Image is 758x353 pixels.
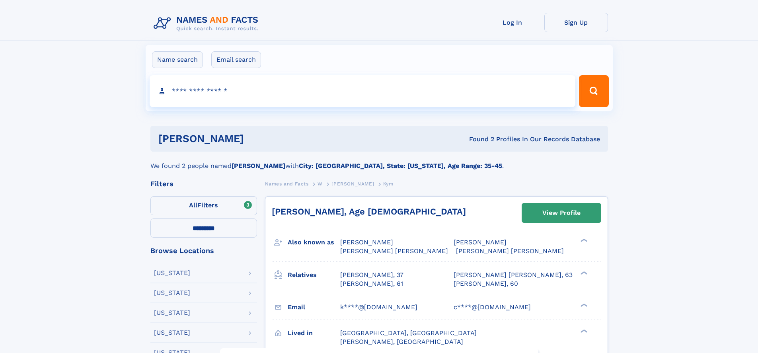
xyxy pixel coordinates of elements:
[211,51,261,68] label: Email search
[454,238,507,246] span: [PERSON_NAME]
[522,203,601,222] a: View Profile
[579,270,588,275] div: ❯
[299,162,502,170] b: City: [GEOGRAPHIC_DATA], State: [US_STATE], Age Range: 35-45
[154,330,190,336] div: [US_STATE]
[456,247,564,255] span: [PERSON_NAME] [PERSON_NAME]
[579,302,588,308] div: ❯
[340,271,403,279] a: [PERSON_NAME], 37
[150,180,257,187] div: Filters
[288,300,340,314] h3: Email
[288,268,340,282] h3: Relatives
[189,201,197,209] span: All
[152,51,203,68] label: Name search
[331,179,374,189] a: [PERSON_NAME]
[150,196,257,215] label: Filters
[383,181,394,187] span: Kym
[481,13,544,32] a: Log In
[357,135,600,144] div: Found 2 Profiles In Our Records Database
[340,329,477,337] span: [GEOGRAPHIC_DATA], [GEOGRAPHIC_DATA]
[340,279,403,288] a: [PERSON_NAME], 61
[340,247,448,255] span: [PERSON_NAME] [PERSON_NAME]
[318,181,323,187] span: W
[272,207,466,216] a: [PERSON_NAME], Age [DEMOGRAPHIC_DATA]
[542,204,581,222] div: View Profile
[579,328,588,333] div: ❯
[154,270,190,276] div: [US_STATE]
[579,75,608,107] button: Search Button
[288,236,340,249] h3: Also known as
[454,279,518,288] a: [PERSON_NAME], 60
[331,181,374,187] span: [PERSON_NAME]
[265,179,309,189] a: Names and Facts
[150,152,608,171] div: We found 2 people named with .
[150,75,576,107] input: search input
[232,162,285,170] b: [PERSON_NAME]
[454,271,573,279] a: [PERSON_NAME] [PERSON_NAME], 63
[318,179,323,189] a: W
[340,238,393,246] span: [PERSON_NAME]
[340,338,463,345] span: [PERSON_NAME], [GEOGRAPHIC_DATA]
[150,13,265,34] img: Logo Names and Facts
[154,310,190,316] div: [US_STATE]
[544,13,608,32] a: Sign Up
[579,238,588,243] div: ❯
[288,326,340,340] h3: Lived in
[158,134,357,144] h1: [PERSON_NAME]
[154,290,190,296] div: [US_STATE]
[150,247,257,254] div: Browse Locations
